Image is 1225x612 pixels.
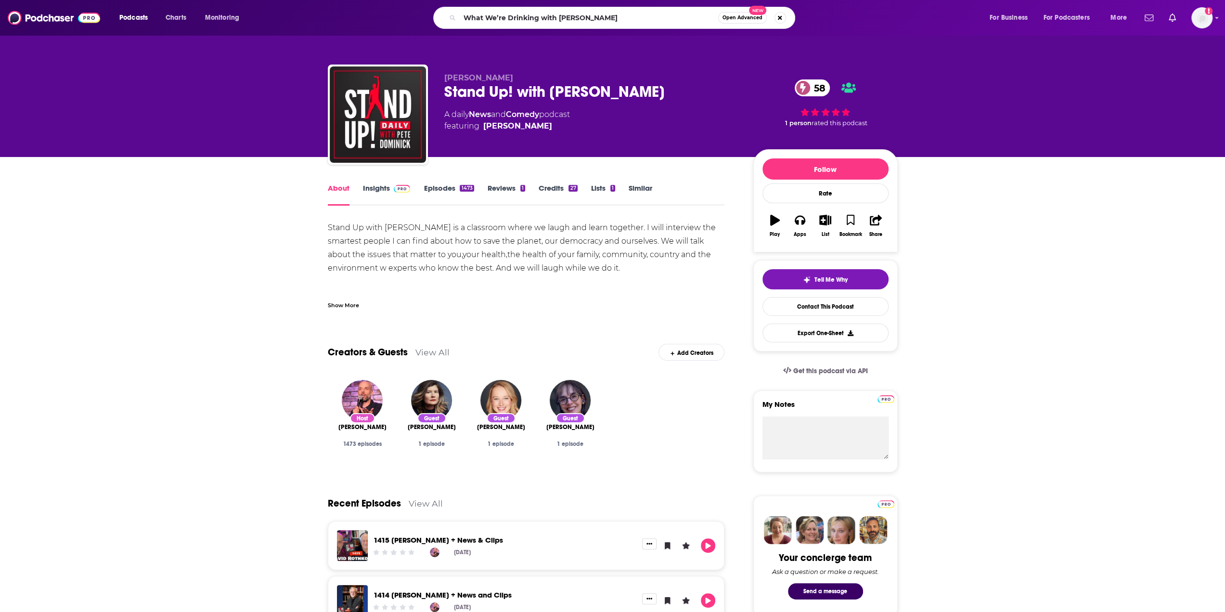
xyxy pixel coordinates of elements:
button: open menu [1037,10,1104,26]
a: 1414 Jeff Jarvis + News and Clips [374,590,512,599]
button: List [812,208,838,243]
button: open menu [983,10,1040,26]
button: Apps [787,208,812,243]
div: Apps [794,232,806,237]
div: 1473 episodes [335,441,389,447]
img: Podchaser Pro [394,185,411,193]
div: Guest [487,413,516,423]
div: Guest [556,413,585,423]
span: New [749,6,766,15]
span: For Business [990,11,1028,25]
img: User Profile [1191,7,1212,28]
span: [PERSON_NAME] [477,423,525,431]
img: tell me why sparkle [803,276,811,284]
button: Leave a Rating [679,538,693,553]
button: Play [762,208,787,243]
svg: Add a profile image [1205,7,1212,15]
a: Comedy [506,110,539,119]
a: Show notifications dropdown [1141,10,1157,26]
div: [DATE] [454,604,471,611]
button: Leave a Rating [679,593,693,608]
span: rated this podcast [812,119,867,127]
button: Bookmark [838,208,863,243]
div: Rate [762,183,889,203]
a: Pete Dominick [430,547,439,557]
a: Pete Dominick [483,120,552,132]
button: open menu [1104,10,1139,26]
div: Host [350,413,375,423]
a: Show notifications dropdown [1165,10,1180,26]
img: Kris Brown [411,380,452,421]
button: open menu [113,10,160,26]
img: Stand Up! with Pete Dominick [330,66,426,163]
button: Show More Button [642,538,657,549]
div: Bookmark [839,232,862,237]
img: Pete Dominick [342,380,383,421]
img: Olga Khazan [480,380,521,421]
a: Episodes1473 [424,183,474,206]
a: Podchaser - Follow, Share and Rate Podcasts [8,9,100,27]
div: 58 1 personrated this podcast [753,73,898,133]
span: Open Advanced [722,15,762,20]
button: Bookmark Episode [660,538,675,553]
button: Open AdvancedNew [718,12,767,24]
a: Recent Episodes [328,497,401,509]
button: Follow [762,158,889,180]
label: My Notes [762,400,889,417]
img: Barbara Profile [796,516,824,544]
a: Pro website [877,394,894,403]
a: Lists1 [591,183,615,206]
button: Show profile menu [1191,7,1212,28]
span: [PERSON_NAME] [338,423,387,431]
div: Your concierge team [779,552,872,564]
a: 1415 David Rothkopf + News & Clips [374,535,503,545]
span: Charts [166,11,186,25]
div: Play [770,232,780,237]
img: Pete Dominick [430,602,439,612]
input: Search podcasts, credits, & more... [460,10,718,26]
div: Guest [417,413,446,423]
div: A daily podcast [444,109,570,132]
a: Similar [629,183,652,206]
button: Play [701,593,715,608]
button: Send a message [788,583,863,599]
img: Podchaser Pro [877,395,894,403]
div: 1 episode [543,441,597,447]
div: [DATE] [454,549,471,556]
img: Sydney Profile [764,516,792,544]
img: Lenore Skenazy [550,380,591,421]
a: Credits27 [539,183,577,206]
a: Pete Dominick [338,423,387,431]
div: 1473 [460,185,474,192]
span: [PERSON_NAME] [408,423,456,431]
span: Tell Me Why [814,276,848,284]
div: Search podcasts, credits, & more... [442,7,804,29]
img: 1415 David Rothkopf + News & Clips [337,530,368,561]
a: News [469,110,491,119]
span: Monitoring [205,11,239,25]
a: About [328,183,349,206]
img: Podchaser Pro [877,500,894,508]
button: tell me why sparkleTell Me Why [762,269,889,289]
span: [PERSON_NAME] [546,423,594,431]
button: open menu [198,10,252,26]
div: Add Creators [658,344,724,361]
a: View All [409,498,443,508]
button: Show More Button [642,593,657,604]
a: Olga Khazan [477,423,525,431]
div: List [822,232,829,237]
div: 1 episode [405,441,459,447]
div: 1 [610,185,615,192]
button: Play [701,538,715,553]
div: Share [869,232,882,237]
div: 1 [520,185,525,192]
div: 27 [568,185,577,192]
span: 1 person [785,119,812,127]
a: 58 [795,79,830,96]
